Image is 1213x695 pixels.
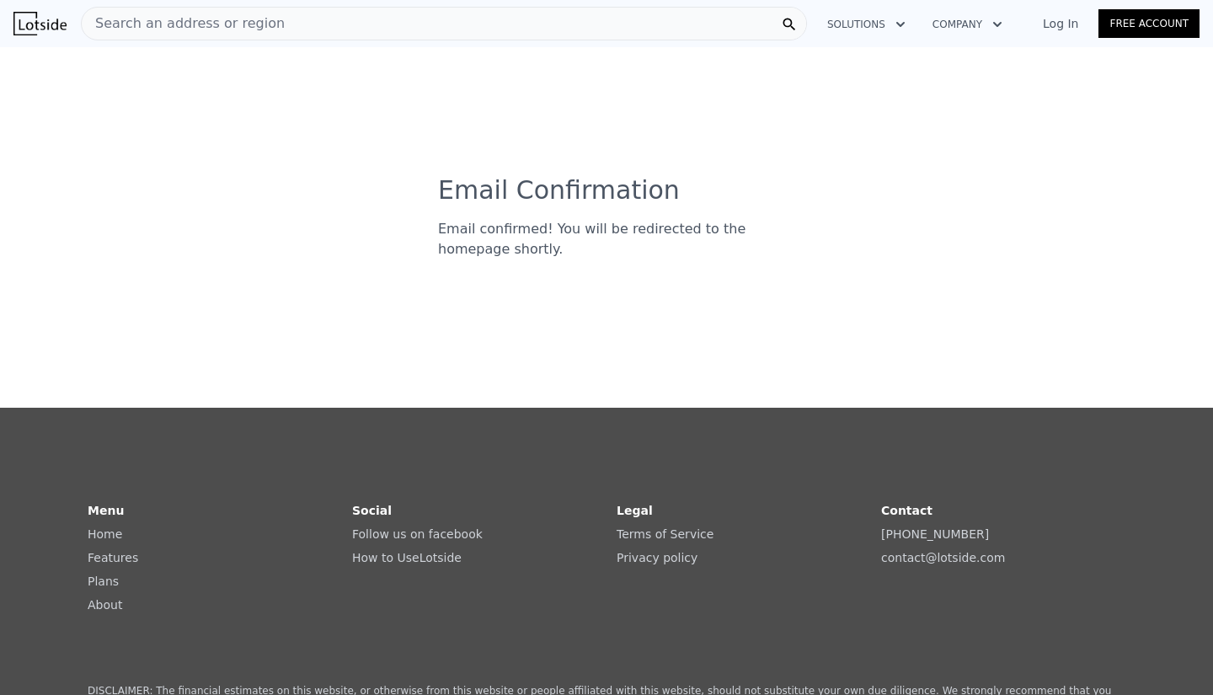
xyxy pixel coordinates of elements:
[88,551,138,564] a: Features
[88,527,122,541] a: Home
[352,527,483,541] a: Follow us on facebook
[82,13,285,34] span: Search an address or region
[88,598,122,612] a: About
[1098,9,1200,38] a: Free Account
[352,504,392,517] strong: Social
[617,504,653,517] strong: Legal
[1023,15,1098,32] a: Log In
[881,504,932,517] strong: Contact
[881,551,1005,564] a: contact@lotside.com
[919,9,1016,40] button: Company
[88,504,124,517] strong: Menu
[617,527,713,541] a: Terms of Service
[814,9,919,40] button: Solutions
[88,575,119,588] a: Plans
[438,219,775,259] div: Email confirmed! You will be redirected to the homepage shortly.
[881,527,989,541] a: [PHONE_NUMBER]
[13,12,67,35] img: Lotside
[438,175,775,206] h3: Email Confirmation
[617,551,697,564] a: Privacy policy
[352,551,462,564] a: How to UseLotside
